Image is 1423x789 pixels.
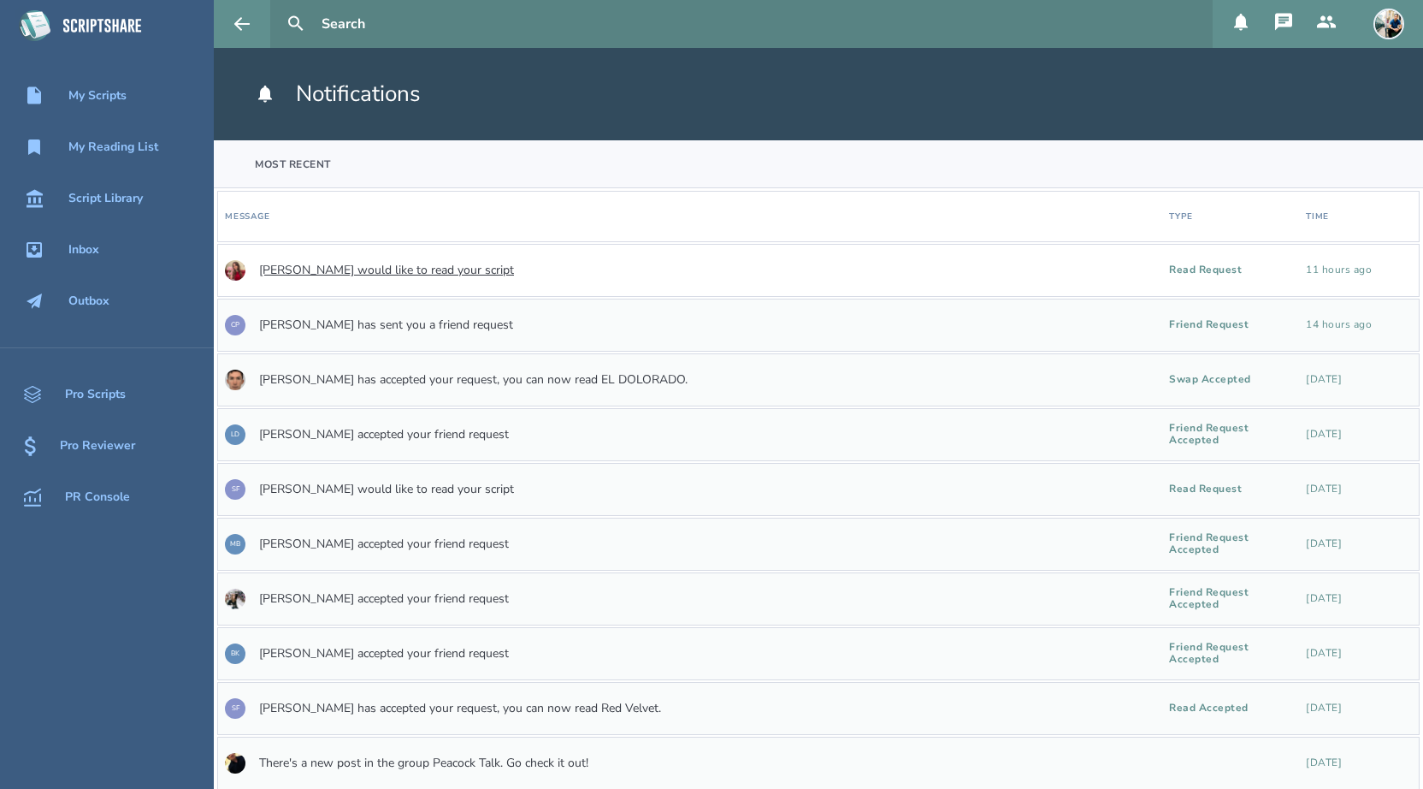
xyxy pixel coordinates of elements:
a: [PERSON_NAME] would like to read your script [259,264,514,277]
div: Saturday, July 19, 2025 at 5:22:07 PM [1306,703,1412,715]
div: Most Recent [255,140,331,187]
div: Outbox [68,294,109,308]
a: SF [225,471,245,508]
a: BK [225,635,245,673]
div: Wednesday, July 30, 2025 at 6:49:26 AM [1306,538,1412,550]
div: Inbox [68,243,99,257]
a: [PERSON_NAME] accepted your friend request [259,428,509,442]
div: CP [225,315,245,335]
div: Friend Request Accepted [1169,423,1292,447]
div: Message [225,211,270,222]
div: Pro Scripts [65,388,126,401]
img: user_1673573717-crop.jpg [1373,9,1404,39]
img: user_1750533153-crop.jpg [225,589,245,609]
img: user_1750930607-crop.jpg [225,753,245,774]
div: Read Request [1169,483,1292,495]
div: Wednesday, July 2, 2025 at 2:40:27 AM [1306,757,1412,769]
img: user_1757479389-crop.jpg [225,260,245,281]
a: [PERSON_NAME] accepted your friend request [259,592,509,606]
div: Friend Request Accepted [1169,642,1292,666]
img: user_1756948650-crop.jpg [225,370,245,390]
div: Tuesday, July 29, 2025 at 4:38:35 PM [1306,648,1412,660]
div: Read Accepted [1169,703,1292,715]
div: MB [225,534,245,555]
a: MB [225,525,245,563]
div: Pro Reviewer [60,439,135,453]
div: BK [225,644,245,664]
a: CP [225,306,245,344]
div: Tuesday, July 29, 2025 at 6:42:57 PM [1306,593,1412,605]
div: LD [225,424,245,445]
a: LD [225,416,245,454]
div: My Scripts [68,89,127,103]
div: Script Library [68,192,143,205]
a: SF [225,690,245,727]
div: Friend Request Accepted [1169,532,1292,556]
div: Friday, September 5, 2025 at 2:12:06 PM [1306,374,1412,386]
a: There's a new post in the group Peacock Talk. Go check it out! [259,756,588,770]
div: SF [225,479,245,500]
a: [PERSON_NAME] accepted your friend request [259,537,509,551]
div: Type [1169,211,1193,222]
div: Wednesday, September 3, 2025 at 6:00:14 PM [1306,429,1412,441]
a: Go to Hannah Smith's profile [225,580,245,618]
div: Swap Accepted [1169,374,1292,386]
div: PR Console [65,490,130,504]
div: Read Request [1169,264,1292,276]
a: Go to Mia Stephens's profile [225,252,245,289]
div: Tuesday, September 9, 2025 at 6:33:40 PM [1306,319,1412,331]
div: Friend Request Accepted [1169,587,1292,611]
a: [PERSON_NAME] has sent you a friend request [259,318,513,332]
div: Time [1306,211,1329,222]
a: [PERSON_NAME] accepted your friend request [259,647,509,661]
div: Friend Request [1169,319,1292,331]
a: [PERSON_NAME] would like to read your script [259,483,514,496]
a: Go to Joshua Hudson's profile [225,745,245,782]
a: [PERSON_NAME] has accepted your request, you can now read EL DOLORADO. [259,373,688,387]
a: Go to Louis Delassault's profile [225,361,245,399]
div: SF [225,698,245,719]
div: My Reading List [68,140,158,154]
a: [PERSON_NAME] has accepted your request, you can now read Red Velvet. [259,702,661,715]
h1: Notifications [255,79,421,110]
div: Tuesday, September 9, 2025 at 10:03:42 PM [1306,264,1412,276]
div: Tuesday, August 12, 2025 at 9:02:01 PM [1306,483,1412,495]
